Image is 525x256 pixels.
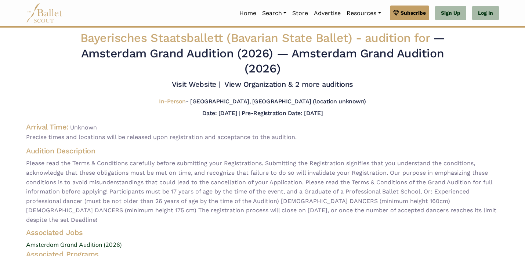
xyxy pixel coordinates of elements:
img: gem.svg [393,9,399,17]
h4: Audition Description [26,146,499,156]
h4: Associated Jobs [20,228,505,237]
h5: Pre-Registration Date: [DATE] [242,110,323,117]
a: Search [259,6,289,21]
a: Resources [344,6,384,21]
a: Home [236,6,259,21]
span: Bayerisches Staatsballett (Bavarian State Ballet) - [80,31,433,45]
h4: Arrival Time: [26,122,69,131]
span: Please read the Terms & Conditions carefully before submitting your Registrations. Submitting the... [26,159,499,224]
span: Precise times and locations will be released upon registration and acceptance to the audition. [26,132,499,142]
span: — Amsterdam Grand Audition (2026) [81,31,445,60]
a: Sign Up [435,6,466,21]
a: Visit Website | [172,80,221,89]
a: Log In [472,6,499,21]
span: Subscribe [401,9,426,17]
h5: - [GEOGRAPHIC_DATA], [GEOGRAPHIC_DATA] (location unknown) [159,98,366,106]
span: In-Person [159,98,186,105]
a: Advertise [311,6,344,21]
span: audition for [365,31,430,45]
span: Unknown [70,124,97,131]
a: Amsterdam Grand Audition (2026) [20,240,505,250]
h5: Date: [DATE] | [202,110,240,117]
a: Store [289,6,311,21]
a: Subscribe [390,6,429,20]
a: View Organization & 2 more auditions [224,80,353,89]
span: — Amsterdam Grand Audition (2026) [245,46,444,76]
